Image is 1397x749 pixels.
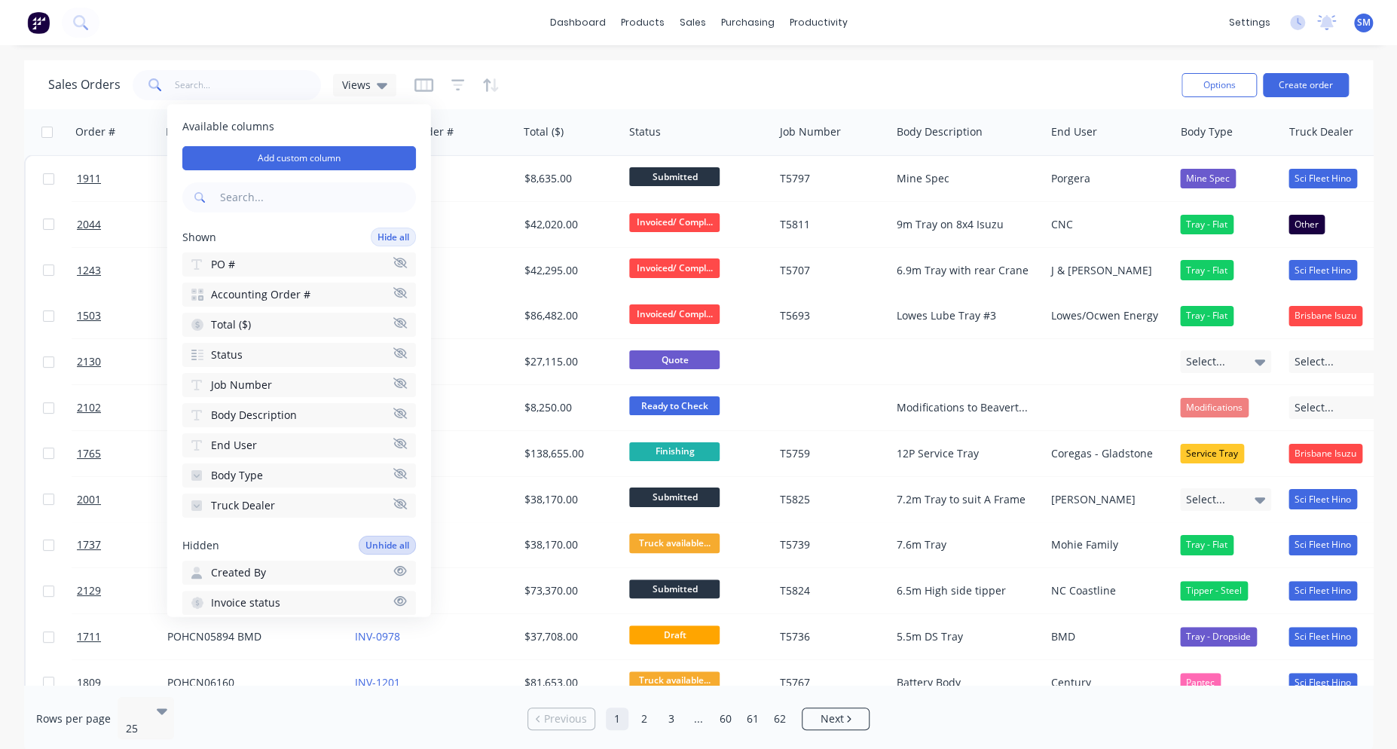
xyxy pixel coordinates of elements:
[1263,73,1349,97] button: Create order
[896,446,1032,461] div: 12P Service Tray
[896,308,1032,323] div: Lowes Lube Tray #3
[1288,444,1362,463] div: Brisbane Isuzu
[1288,673,1357,692] div: Sci Fleet Hino
[1288,306,1362,326] div: Brisbane Isuzu
[741,708,764,730] a: Page 61
[780,537,879,552] div: T5739
[896,583,1032,598] div: 6.5m High side tipper
[77,354,101,369] span: 2130
[1357,16,1371,29] span: SM
[77,568,167,613] a: 2129
[167,675,335,690] div: POHCN06160
[1288,581,1357,601] div: Sci Fleet Hino
[355,675,400,689] a: INV-1201
[1051,124,1097,139] div: End User
[524,629,613,644] div: $37,708.00
[359,536,416,555] button: Unhide all
[780,675,879,690] div: T5767
[355,629,400,644] a: INV-0978
[1288,627,1357,647] div: Sci Fleet Hino
[182,252,416,277] button: PO #
[211,565,266,580] span: Created By
[217,182,416,212] input: Search...
[211,257,235,272] span: PO #
[1288,535,1357,555] div: Sci Fleet Hino
[780,492,879,507] div: T5825
[524,354,613,369] div: $27,115.00
[75,124,115,139] div: Order #
[1181,124,1233,139] div: Body Type
[714,11,782,34] div: purchasing
[48,78,121,92] h1: Sales Orders
[182,283,416,307] button: Accounting Order #
[687,708,710,730] a: Jump forward
[77,660,167,705] a: 1809
[1050,675,1162,690] div: Century
[77,217,101,232] span: 2044
[629,124,661,139] div: Status
[769,708,791,730] a: Page 62
[1288,169,1357,188] div: Sci Fleet Hino
[896,263,1032,278] div: 6.9m Tray with rear Crane
[780,308,879,323] div: T5693
[1180,215,1233,234] div: Tray - Flat
[633,708,656,730] a: Page 2
[820,711,843,726] span: Next
[782,11,855,34] div: productivity
[182,494,416,518] button: Truck Dealer
[896,629,1032,644] div: 5.5m DS Tray
[521,708,876,730] ul: Pagination
[1288,489,1357,509] div: Sci Fleet Hino
[1289,124,1353,139] div: Truck Dealer
[77,537,101,552] span: 1737
[371,228,416,246] button: Hide all
[211,378,272,393] span: Job Number
[802,711,869,726] a: Next page
[126,721,144,736] div: 25
[629,533,720,552] span: Truck available...
[77,171,101,186] span: 1911
[1180,627,1257,647] div: Tray - Dropside
[77,477,167,522] a: 2001
[36,711,111,726] span: Rows per page
[77,385,167,430] a: 2102
[77,675,101,690] span: 1809
[672,11,714,34] div: sales
[524,492,613,507] div: $38,170.00
[1180,260,1233,280] div: Tray - Flat
[629,350,720,369] span: Quote
[211,408,297,423] span: Body Description
[629,304,720,323] span: Invoiced/ Compl...
[528,711,595,726] a: Previous page
[1180,398,1249,417] div: Modifications
[77,492,101,507] span: 2001
[1180,673,1221,692] div: Pantec
[182,146,416,170] button: Add custom column
[1050,263,1162,278] div: J & [PERSON_NAME]
[544,711,587,726] span: Previous
[897,124,983,139] div: Body Description
[77,293,167,338] a: 1503
[77,339,167,384] a: 2130
[182,538,219,553] span: Hidden
[629,167,720,186] span: Submitted
[629,396,720,415] span: Ready to Check
[77,202,167,247] a: 2044
[1288,215,1325,234] div: Other
[896,217,1032,232] div: 9m Tray on 8x4 Isuzu
[1050,537,1162,552] div: Mohie Family
[167,629,335,644] div: POHCN05894 BMD
[77,263,101,278] span: 1243
[714,708,737,730] a: Page 60
[780,263,879,278] div: T5707
[182,119,416,134] span: Available columns
[1180,535,1233,555] div: Tray - Flat
[1180,306,1233,326] div: Tray - Flat
[660,708,683,730] a: Page 3
[182,463,416,488] button: Body Type
[211,498,275,513] span: Truck Dealer
[1050,171,1162,186] div: Porgera
[77,156,167,201] a: 1911
[629,671,720,690] span: Truck available...
[77,400,101,415] span: 2102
